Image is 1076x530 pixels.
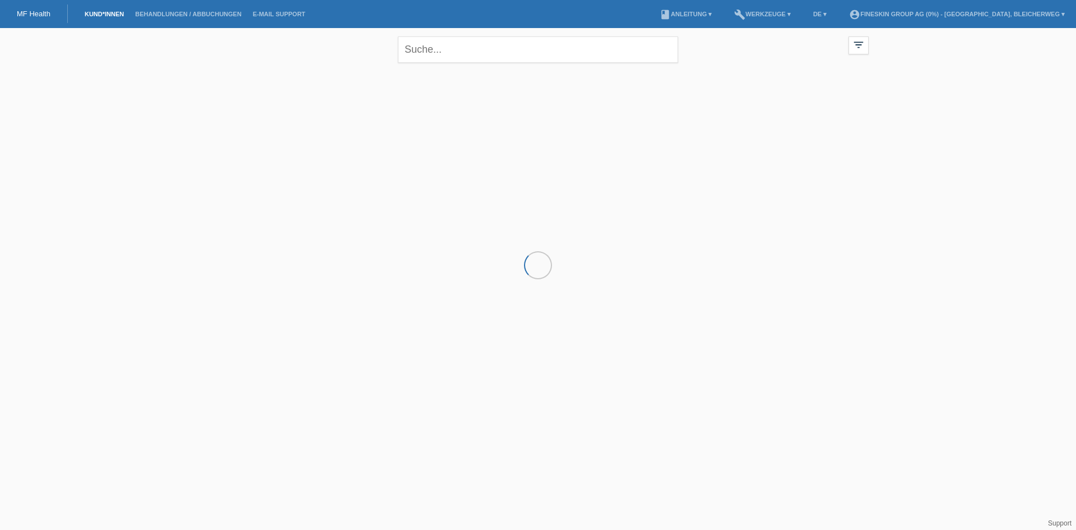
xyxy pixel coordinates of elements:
[79,11,129,17] a: Kund*innen
[129,11,247,17] a: Behandlungen / Abbuchungen
[247,11,311,17] a: E-Mail Support
[1048,519,1072,527] a: Support
[729,11,796,17] a: buildWerkzeuge ▾
[849,9,860,20] i: account_circle
[660,9,671,20] i: book
[852,39,865,51] i: filter_list
[808,11,832,17] a: DE ▾
[398,36,678,63] input: Suche...
[17,10,50,18] a: MF Health
[843,11,1070,17] a: account_circleFineSkin Group AG (0%) - [GEOGRAPHIC_DATA], Bleicherweg ▾
[654,11,717,17] a: bookAnleitung ▾
[734,9,745,20] i: build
